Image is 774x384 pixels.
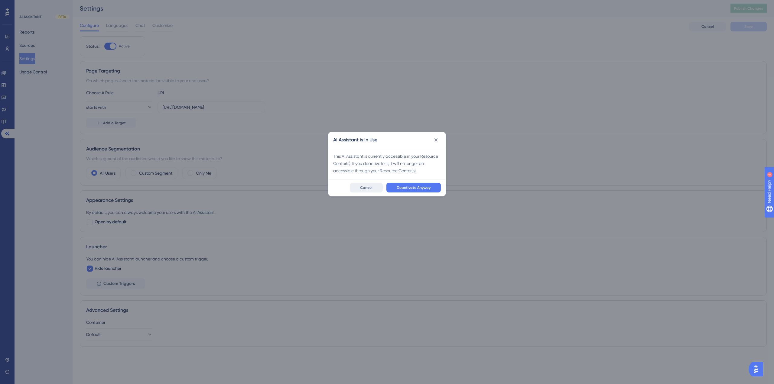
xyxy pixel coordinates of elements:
[14,2,38,9] span: Need Help?
[333,136,377,144] h2: AI Assistant is in Use
[42,3,44,8] div: 6
[749,360,767,378] iframe: UserGuiding AI Assistant Launcher
[333,153,441,174] div: This AI Assistant is currently accessible in your Resource Center(s). If you deactivate it, it wi...
[360,185,372,190] span: Cancel
[397,185,431,190] span: Deactivate Anyway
